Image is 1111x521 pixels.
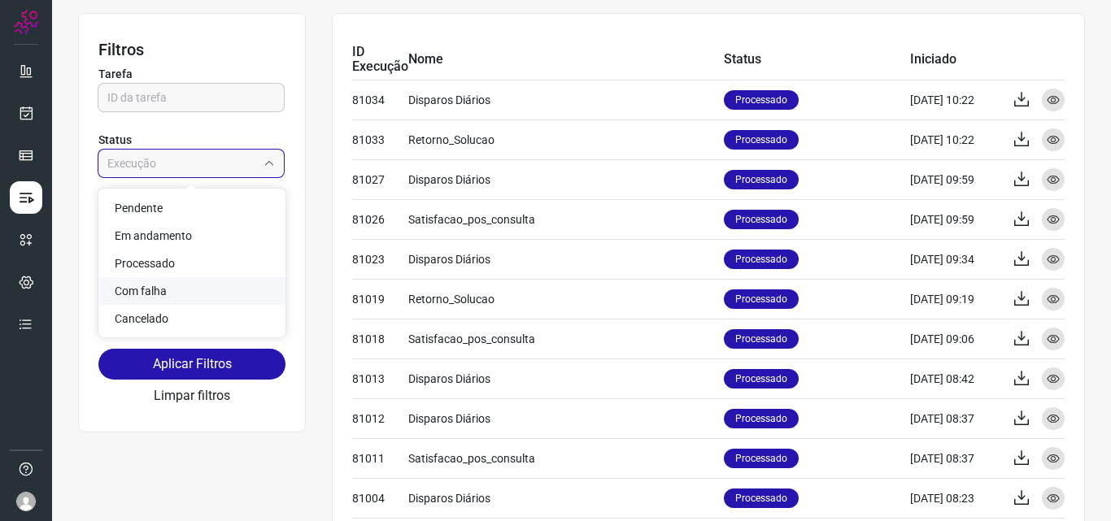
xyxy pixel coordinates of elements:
[352,319,408,358] td: 81018
[352,438,408,478] td: 81011
[910,398,1000,438] td: [DATE] 08:37
[154,386,230,406] button: Limpar filtros
[724,289,799,309] p: Processado
[910,119,1000,159] td: [DATE] 10:22
[408,40,724,80] td: Nome
[408,398,724,438] td: Disparos Diários
[910,80,1000,119] td: [DATE] 10:22
[910,438,1000,478] td: [DATE] 08:37
[107,84,275,111] input: ID da tarefa
[724,40,910,80] td: Status
[724,130,799,150] p: Processado
[910,279,1000,319] td: [DATE] 09:19
[724,90,799,110] p: Processado
[910,40,1000,80] td: Iniciado
[408,159,724,199] td: Disparos Diários
[408,438,724,478] td: Satisfacao_pos_consulta
[910,239,1000,279] td: [DATE] 09:34
[352,119,408,159] td: 81033
[910,358,1000,398] td: [DATE] 08:42
[98,349,285,380] button: Aplicar Filtros
[14,10,38,34] img: Logo
[115,257,175,270] span: Processado
[98,132,285,149] p: Status
[115,202,163,215] span: Pendente
[115,284,167,297] span: Com falha
[910,319,1000,358] td: [DATE] 09:06
[98,40,285,59] h3: Filtros
[352,40,408,80] td: ID Execução
[408,478,724,518] td: Disparos Diários
[724,409,799,428] p: Processado
[352,199,408,239] td: 81026
[408,199,724,239] td: Satisfacao_pos_consulta
[352,478,408,518] td: 81004
[408,319,724,358] td: Satisfacao_pos_consulta
[115,229,192,242] span: Em andamento
[408,279,724,319] td: Retorno_Solucao
[352,159,408,199] td: 81027
[724,210,799,229] p: Processado
[910,199,1000,239] td: [DATE] 09:59
[408,119,724,159] td: Retorno_Solucao
[98,66,285,83] p: Tarefa
[724,369,799,389] p: Processado
[107,150,257,177] input: Execução
[408,80,724,119] td: Disparos Diários
[910,478,1000,518] td: [DATE] 08:23
[115,312,168,325] span: Cancelado
[724,250,799,269] p: Processado
[724,170,799,189] p: Processado
[724,488,799,508] p: Processado
[352,358,408,398] td: 81013
[352,80,408,119] td: 81034
[16,492,36,511] img: avatar-user-boy.jpg
[408,358,724,398] td: Disparos Diários
[352,398,408,438] td: 81012
[408,239,724,279] td: Disparos Diários
[352,239,408,279] td: 81023
[724,449,799,468] p: Processado
[724,329,799,349] p: Processado
[352,279,408,319] td: 81019
[910,159,1000,199] td: [DATE] 09:59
